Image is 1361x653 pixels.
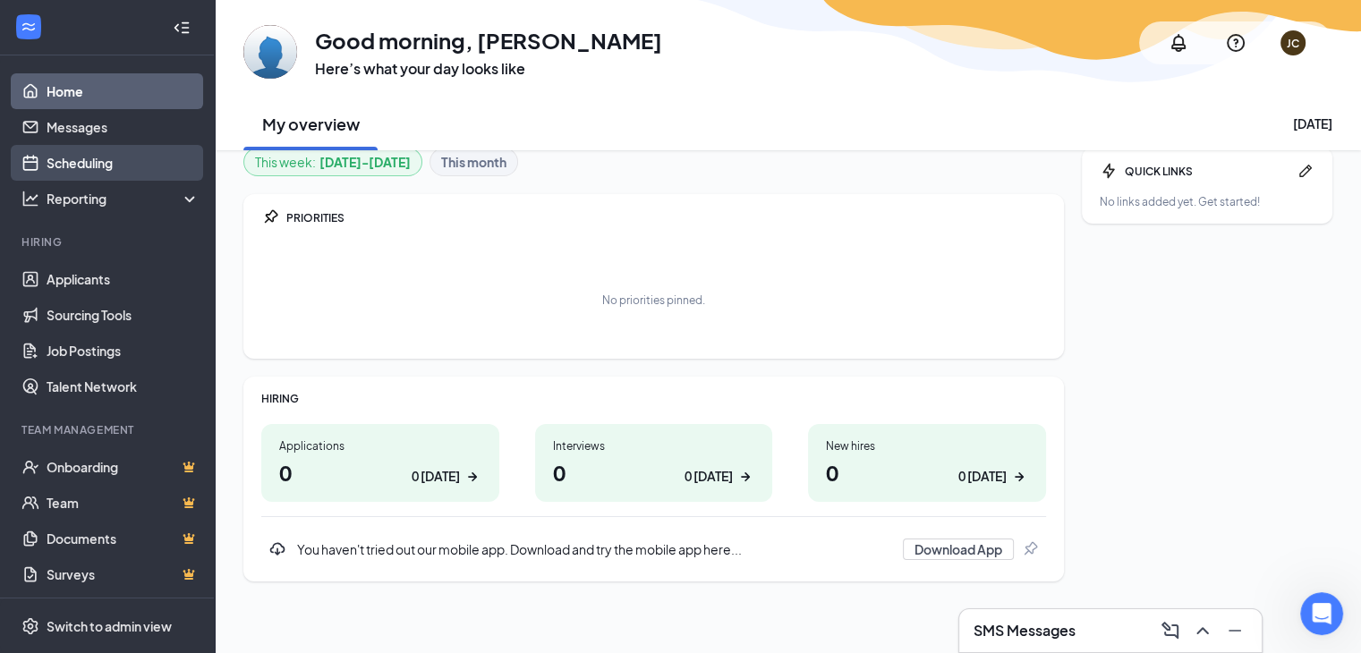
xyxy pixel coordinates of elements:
[685,467,733,486] div: 0 [DATE]
[1192,620,1213,641] svg: ChevronUp
[553,457,755,488] h1: 0
[47,109,200,145] a: Messages
[261,424,499,502] a: Applications00 [DATE]ArrowRight
[958,467,1007,486] div: 0 [DATE]
[261,531,1046,567] a: DownloadYou haven't tried out our mobile app. Download and try the mobile app here...Download AppPin
[21,422,196,437] div: Team Management
[47,617,172,635] div: Switch to admin view
[21,234,196,250] div: Hiring
[1287,36,1299,51] div: JC
[243,25,297,79] img: Jamie Cabral
[286,210,1046,225] div: PRIORITIES
[255,152,411,172] div: This week :
[47,73,200,109] a: Home
[319,152,411,172] b: [DATE] - [DATE]
[47,369,200,404] a: Talent Network
[261,208,279,226] svg: Pin
[279,457,481,488] h1: 0
[826,457,1028,488] h1: 0
[826,438,1028,454] div: New hires
[1187,616,1215,645] button: ChevronUp
[47,449,200,485] a: OnboardingCrown
[1224,620,1246,641] svg: Minimize
[315,59,662,79] h3: Here’s what your day looks like
[47,485,200,521] a: TeamCrown
[261,391,1046,406] div: HIRING
[47,297,200,333] a: Sourcing Tools
[47,190,200,208] div: Reporting
[808,424,1046,502] a: New hires00 [DATE]ArrowRight
[20,18,38,36] svg: WorkstreamLogo
[47,145,200,181] a: Scheduling
[1154,616,1183,645] button: ComposeMessage
[47,261,200,297] a: Applicants
[47,521,200,556] a: DocumentsCrown
[1021,540,1039,558] svg: Pin
[21,617,39,635] svg: Settings
[173,19,191,37] svg: Collapse
[47,556,200,592] a: SurveysCrown
[1219,616,1247,645] button: Minimize
[736,468,754,486] svg: ArrowRight
[1300,592,1343,635] iframe: Intercom live chat
[441,152,506,172] b: This month
[1225,32,1246,54] svg: QuestionInfo
[261,531,1046,567] div: You haven't tried out our mobile app. Download and try the mobile app here...
[1010,468,1028,486] svg: ArrowRight
[268,540,286,558] svg: Download
[1125,164,1289,179] div: QUICK LINKS
[1168,32,1189,54] svg: Notifications
[47,333,200,369] a: Job Postings
[1100,194,1314,209] div: No links added yet. Get started!
[412,467,460,486] div: 0 [DATE]
[1160,620,1181,641] svg: ComposeMessage
[21,190,39,208] svg: Analysis
[903,539,1014,560] button: Download App
[1293,114,1332,132] div: [DATE]
[1100,162,1118,180] svg: Bolt
[535,424,773,502] a: Interviews00 [DATE]ArrowRight
[553,438,755,454] div: Interviews
[974,621,1076,640] h3: SMS Messages
[262,113,360,135] h2: My overview
[279,438,481,454] div: Applications
[1297,162,1314,180] svg: Pen
[297,540,892,558] div: You haven't tried out our mobile app. Download and try the mobile app here...
[315,25,662,55] h1: Good morning, [PERSON_NAME]
[602,293,705,308] div: No priorities pinned.
[464,468,481,486] svg: ArrowRight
